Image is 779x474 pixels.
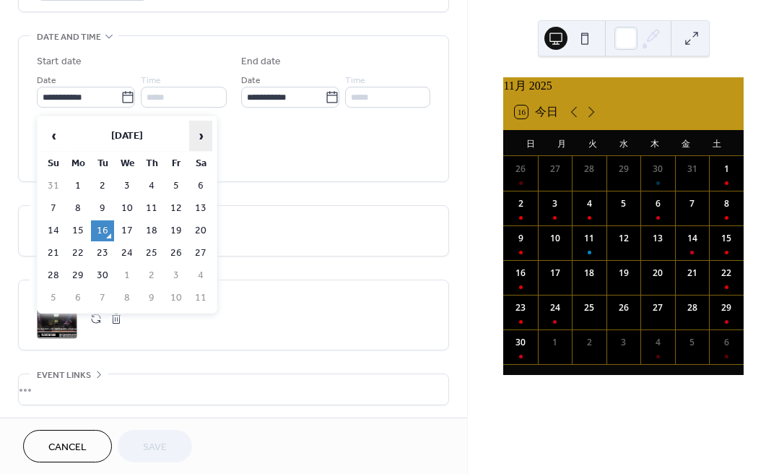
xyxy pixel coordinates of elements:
[91,153,114,174] th: Tu
[91,243,114,264] td: 23
[140,176,163,197] td: 4
[549,267,562,280] div: 17
[720,197,733,210] div: 8
[42,243,65,264] td: 21
[577,130,608,156] div: 火
[514,301,527,314] div: 23
[66,288,90,309] td: 6
[140,288,163,309] td: 9
[116,288,139,309] td: 8
[140,265,163,286] td: 2
[549,197,562,210] div: 3
[651,232,664,245] div: 13
[91,220,114,241] td: 16
[189,176,212,197] td: 6
[91,288,114,309] td: 7
[514,197,527,210] div: 2
[48,440,87,455] span: Cancel
[583,267,596,280] div: 18
[617,267,630,280] div: 19
[651,267,664,280] div: 20
[19,374,448,405] div: •••
[639,130,670,156] div: 木
[66,220,90,241] td: 15
[686,301,699,314] div: 28
[66,176,90,197] td: 1
[66,153,90,174] th: Mo
[66,121,188,152] th: [DATE]
[42,220,65,241] td: 14
[549,301,562,314] div: 24
[686,336,699,349] div: 5
[116,176,139,197] td: 3
[651,197,664,210] div: 6
[66,265,90,286] td: 29
[583,301,596,314] div: 25
[651,301,664,314] div: 27
[651,336,664,349] div: 4
[617,232,630,245] div: 12
[515,130,546,156] div: 日
[42,265,65,286] td: 28
[503,77,744,95] div: 11月 2025
[66,198,90,219] td: 8
[686,197,699,210] div: 7
[189,220,212,241] td: 20
[116,243,139,264] td: 24
[140,243,163,264] td: 25
[189,288,212,309] td: 11
[165,153,188,174] th: Fr
[189,198,212,219] td: 13
[37,73,56,88] span: Date
[42,288,65,309] td: 5
[140,198,163,219] td: 11
[23,430,112,462] button: Cancel
[583,232,596,245] div: 11
[165,243,188,264] td: 26
[140,220,163,241] td: 18
[37,368,91,383] span: Event links
[42,176,65,197] td: 31
[617,197,630,210] div: 5
[141,73,161,88] span: Time
[651,163,664,176] div: 30
[514,232,527,245] div: 9
[701,130,732,156] div: 土
[37,298,77,339] div: ;
[241,54,282,69] div: End date
[546,130,577,156] div: 月
[42,198,65,219] td: 7
[583,336,596,349] div: 2
[91,176,114,197] td: 2
[549,163,562,176] div: 27
[43,121,64,150] span: ‹
[66,243,90,264] td: 22
[91,265,114,286] td: 30
[165,265,188,286] td: 3
[189,265,212,286] td: 4
[720,267,733,280] div: 22
[686,163,699,176] div: 31
[37,30,101,45] span: Date and time
[116,265,139,286] td: 1
[720,232,733,245] div: 15
[670,130,701,156] div: 金
[42,153,65,174] th: Su
[165,176,188,197] td: 5
[189,243,212,264] td: 27
[116,220,139,241] td: 17
[608,130,639,156] div: 水
[165,288,188,309] td: 10
[617,336,630,349] div: 3
[510,102,563,122] button: 16今日
[583,197,596,210] div: 4
[165,220,188,241] td: 19
[549,232,562,245] div: 10
[686,267,699,280] div: 21
[617,163,630,176] div: 29
[345,73,365,88] span: Time
[686,232,699,245] div: 14
[165,198,188,219] td: 12
[91,198,114,219] td: 9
